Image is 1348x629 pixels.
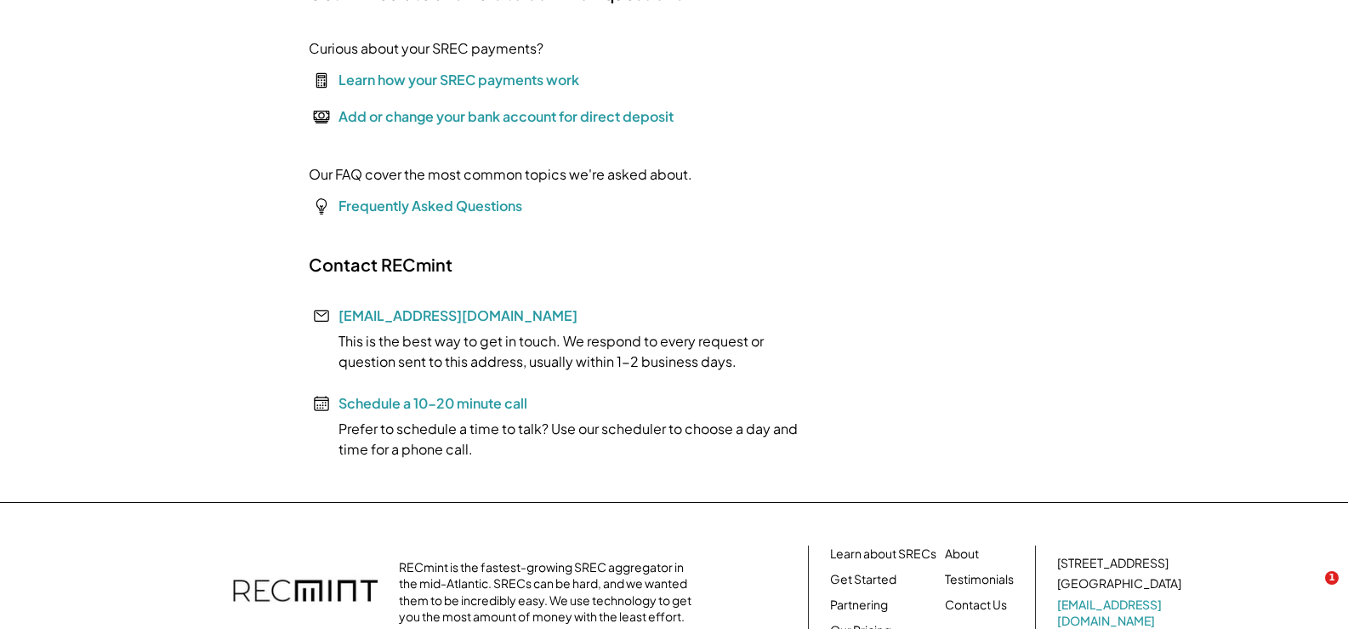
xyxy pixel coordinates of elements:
[338,197,522,214] a: Frequently Asked Questions
[1057,575,1181,592] div: [GEOGRAPHIC_DATA]
[309,164,692,185] div: Our FAQ cover the most common topics we're asked about.
[338,394,527,412] a: Schedule a 10-20 minute call
[945,546,979,563] a: About
[1290,571,1331,612] iframe: Intercom live chat
[309,419,819,460] div: Prefer to schedule a time to talk? Use our scheduler to choose a day and time for a phone call.
[309,254,452,276] h2: Contact RECmint
[1325,571,1339,585] span: 1
[233,563,378,622] img: recmint-logotype%403x.png
[945,571,1014,588] a: Testimonials
[338,70,579,90] div: Learn how your SREC payments work
[945,597,1007,614] a: Contact Us
[399,559,701,626] div: RECmint is the fastest-growing SREC aggregator in the mid-Atlantic. SRECs can be hard, and we wan...
[338,106,674,127] div: Add or change your bank account for direct deposit
[830,597,888,614] a: Partnering
[830,571,896,588] a: Get Started
[1008,464,1348,583] iframe: Intercom notifications message
[830,546,936,563] a: Learn about SRECs
[338,306,577,324] a: [EMAIL_ADDRESS][DOMAIN_NAME]
[309,331,819,372] div: This is the best way to get in touch. We respond to every request or question sent to this addres...
[309,38,543,59] div: Curious about your SREC payments?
